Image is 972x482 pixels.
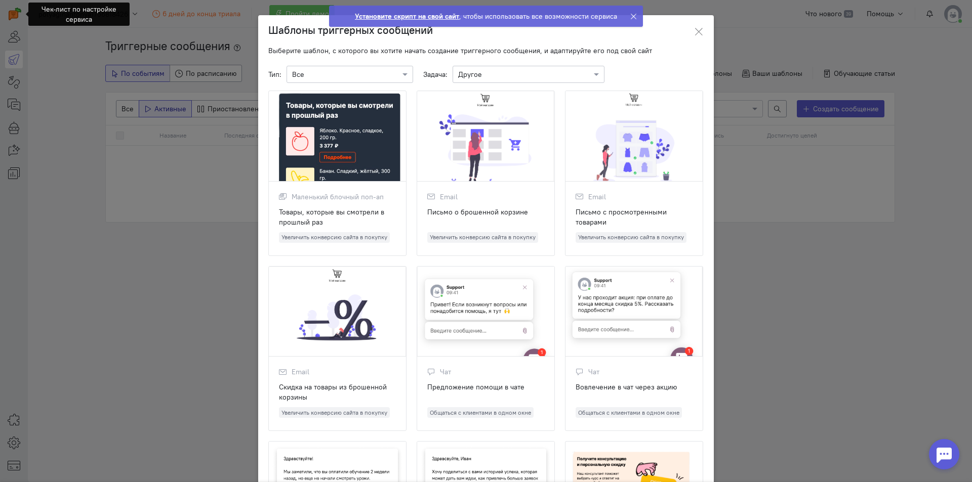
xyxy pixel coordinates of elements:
span: Увеличить конверсию сайта в покупку [279,232,390,243]
div: Вовлечение в чат через акцию [576,382,693,402]
h3: Шаблоны триггерных сообщений [268,23,433,38]
div: Чек-лист по настройке сервиса [28,3,130,26]
div: Мы используем cookies для улучшения работы сайта, анализа трафика и персонализации. Используя сай... [213,11,696,28]
span: Общаться с клиентами в одном окне [427,407,534,418]
span: Увеличить конверсию сайта в покупку [279,407,390,418]
button: Я согласен [707,10,758,30]
span: Маленький блочный поп-ап [292,192,384,202]
span: Чат [588,367,599,377]
span: Увеличить конверсию сайта в покупку [576,232,686,243]
span: Тип: [268,69,281,79]
div: , чтобы использовать все возможности сервиса [355,11,617,21]
div: Письмо с просмотренными товарами [576,207,693,227]
div: Выберите шаблон, с которого вы хотите начать создание триггерного сообщения, и адаптируйте его по... [268,46,704,56]
div: Предложение помощи в чате [427,382,544,402]
span: Email [588,192,606,202]
a: здесь [659,20,676,28]
span: Я согласен [716,15,749,25]
span: Задача: [423,69,448,79]
strong: Установите скрипт на свой сайт [355,12,459,21]
span: Увеличить конверсию сайта в покупку [427,232,538,243]
div: Товары, которые вы смотрели в прошлый раз [279,207,396,227]
div: Письмо о брошенной корзине [427,207,544,227]
span: Чат [440,367,451,377]
span: Общаться с клиентами в одном окне [576,407,682,418]
span: Email [292,367,309,377]
span: Email [440,192,458,202]
div: Скидка на товары из брошенной корзины [279,382,396,402]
